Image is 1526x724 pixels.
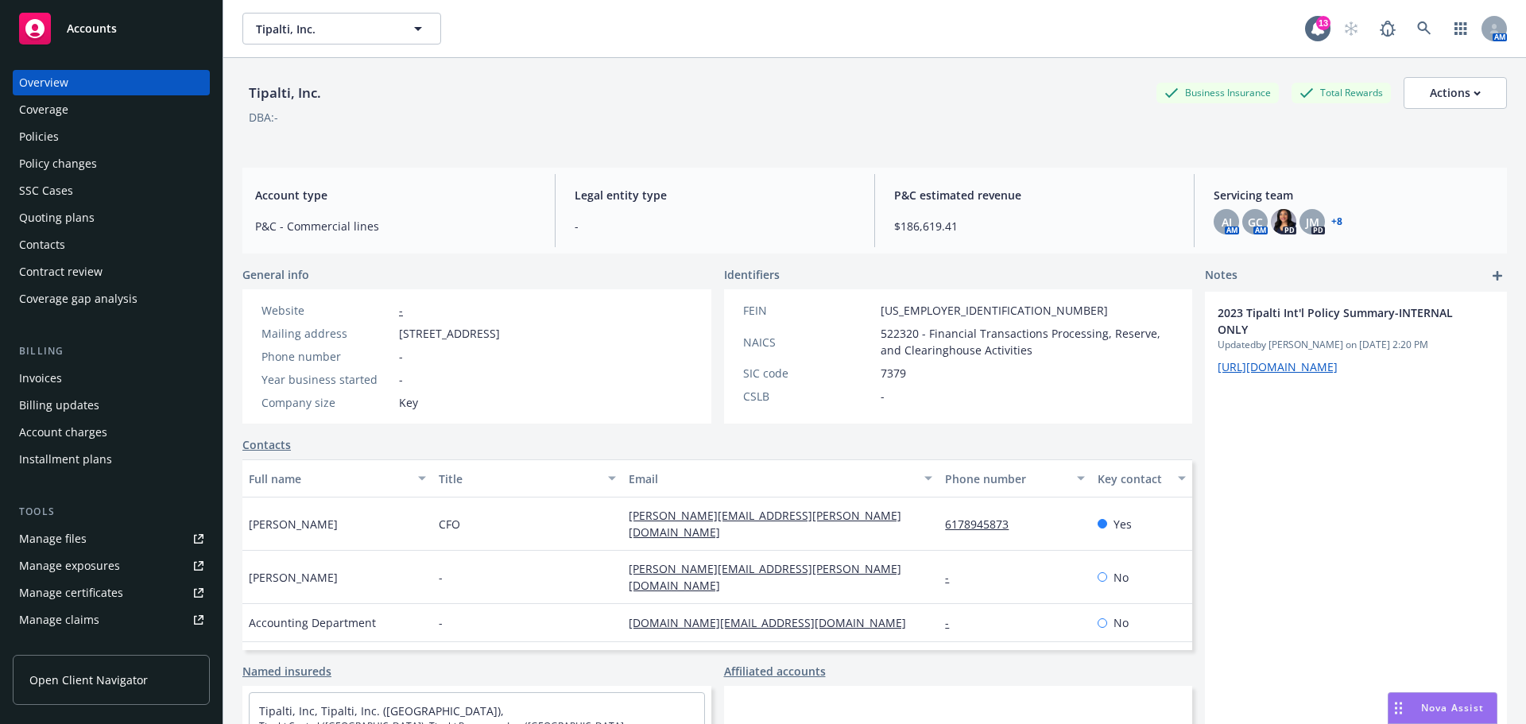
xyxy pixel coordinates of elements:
a: Quoting plans [13,205,210,230]
span: Tipalti, Inc. [256,21,393,37]
div: Manage files [19,526,87,552]
div: Year business started [261,371,393,388]
div: Manage claims [19,607,99,633]
span: Yes [1114,516,1132,532]
a: Contacts [13,232,210,257]
div: Contacts [19,232,65,257]
a: - [945,615,962,630]
a: Search [1408,13,1440,45]
div: Actions [1430,78,1481,108]
button: Full name [242,459,432,498]
div: Website [261,302,393,319]
a: Invoices [13,366,210,391]
a: - [945,570,962,585]
a: - [399,303,403,318]
a: +8 [1331,217,1342,226]
span: [US_EMPLOYER_IDENTIFICATION_NUMBER] [881,302,1108,319]
div: Company size [261,394,393,411]
div: Installment plans [19,447,112,472]
div: SIC code [743,365,874,381]
a: Manage files [13,526,210,552]
div: Manage certificates [19,580,123,606]
a: Manage claims [13,607,210,633]
span: - [399,371,403,388]
div: Coverage gap analysis [19,286,137,312]
span: Legal entity type [575,187,855,203]
div: Phone number [261,348,393,365]
span: Notes [1205,266,1237,285]
div: Account charges [19,420,107,445]
div: Tipalti, Inc. [242,83,327,103]
div: Policies [19,124,59,149]
a: Named insureds [242,663,331,679]
div: Phone number [945,470,1067,487]
span: 7379 [881,365,906,381]
div: Manage BORs [19,634,94,660]
span: $186,619.41 [894,218,1175,234]
a: Coverage [13,97,210,122]
a: Coverage gap analysis [13,286,210,312]
span: P&C estimated revenue [894,187,1175,203]
div: Billing [13,343,210,359]
button: Email [622,459,939,498]
div: Full name [249,470,409,487]
button: Actions [1404,77,1507,109]
div: DBA: - [249,109,278,126]
a: Manage BORs [13,634,210,660]
a: Overview [13,70,210,95]
a: [PERSON_NAME][EMAIL_ADDRESS][PERSON_NAME][DOMAIN_NAME] [629,561,901,593]
a: Installment plans [13,447,210,472]
a: [URL][DOMAIN_NAME] [1218,359,1338,374]
div: Business Insurance [1156,83,1279,103]
div: Title [439,470,598,487]
button: Tipalti, Inc. [242,13,441,45]
div: Contract review [19,259,103,285]
div: 2023 Tipalti Int'l Policy Summary-INTERNAL ONLYUpdatedby [PERSON_NAME] on [DATE] 2:20 PM[URL][DOM... [1205,292,1507,388]
a: Start snowing [1335,13,1367,45]
a: SSC Cases [13,178,210,203]
span: Account type [255,187,536,203]
a: Affiliated accounts [724,663,826,679]
a: Tipalti, Inc, Tipalti, Inc. ([GEOGRAPHIC_DATA]), [259,703,504,718]
div: CSLB [743,388,874,405]
div: Key contact [1098,470,1168,487]
a: Switch app [1445,13,1477,45]
span: AJ [1222,214,1232,230]
span: Key [399,394,418,411]
a: 6178945873 [945,517,1021,532]
span: [PERSON_NAME] [249,569,338,586]
div: SSC Cases [19,178,73,203]
span: Nova Assist [1421,701,1484,714]
a: Contacts [242,436,291,453]
a: Billing updates [13,393,210,418]
span: Updated by [PERSON_NAME] on [DATE] 2:20 PM [1218,338,1494,352]
span: Identifiers [724,266,780,283]
a: Account charges [13,420,210,445]
a: Manage certificates [13,580,210,606]
div: Email [629,470,915,487]
a: [PERSON_NAME][EMAIL_ADDRESS][PERSON_NAME][DOMAIN_NAME] [629,508,901,540]
span: 2023 Tipalti Int'l Policy Summary-INTERNAL ONLY [1218,304,1453,338]
span: - [439,569,443,586]
div: Billing updates [19,393,99,418]
a: Manage exposures [13,553,210,579]
button: Key contact [1091,459,1192,498]
a: Contract review [13,259,210,285]
a: [DOMAIN_NAME][EMAIL_ADDRESS][DOMAIN_NAME] [629,615,919,630]
div: Overview [19,70,68,95]
span: No [1114,569,1129,586]
img: photo [1271,209,1296,234]
div: Coverage [19,97,68,122]
span: No [1114,614,1129,631]
button: Nova Assist [1388,692,1497,724]
div: Tools [13,504,210,520]
span: [STREET_ADDRESS] [399,325,500,342]
a: Report a Bug [1372,13,1404,45]
span: JM [1306,214,1319,230]
a: Accounts [13,6,210,51]
span: CFO [439,516,460,532]
div: Total Rewards [1292,83,1391,103]
div: Policy changes [19,151,97,176]
div: FEIN [743,302,874,319]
